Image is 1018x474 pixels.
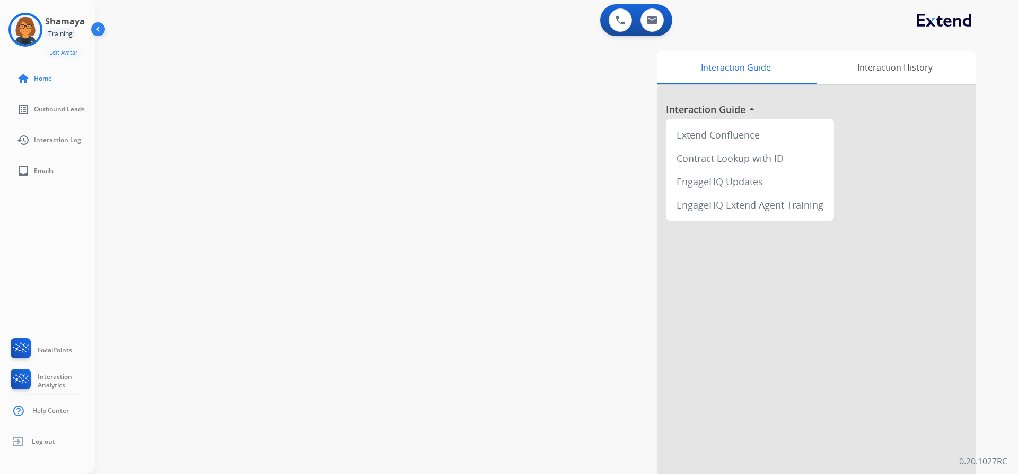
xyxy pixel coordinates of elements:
img: avatar [11,15,40,45]
span: Log out [32,437,55,446]
div: Interaction History [814,51,976,84]
div: Contract Lookup with ID [670,146,830,170]
span: Help Center [32,407,69,415]
span: Interaction Analytics [38,373,95,390]
span: Home [34,74,52,83]
div: EngageHQ Extend Agent Training [670,193,830,217]
div: Extend Confluence [670,123,830,146]
mat-icon: inbox [17,165,30,177]
button: Edit Avatar [45,47,82,59]
div: EngageHQ Updates [670,170,830,193]
span: FocalPoints [38,346,72,355]
p: 0.20.1027RC [959,455,1007,468]
span: Interaction Log [34,136,81,144]
a: FocalPoints [8,338,72,363]
h3: Shamaya [45,15,85,28]
span: Outbound Leads [34,105,85,114]
mat-icon: history [17,134,30,146]
a: Interaction Analytics [8,369,95,393]
mat-icon: home [17,72,30,85]
span: Emails [34,167,54,175]
mat-icon: list_alt [17,103,30,116]
div: Interaction Guide [657,51,814,84]
div: Training [45,28,76,40]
